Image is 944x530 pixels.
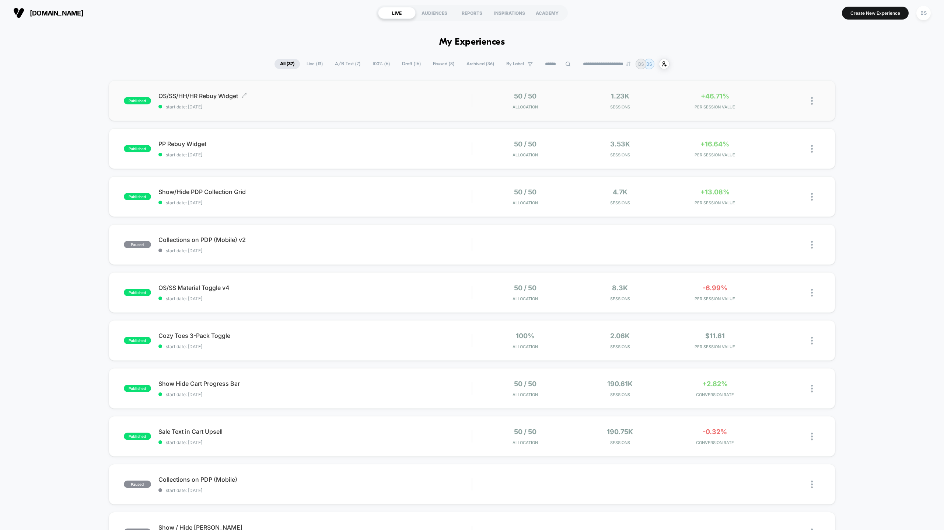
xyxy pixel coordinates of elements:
[607,380,633,388] span: 190.61k
[669,200,761,205] span: PER SESSION VALUE
[158,248,472,253] span: start date: [DATE]
[811,97,813,105] img: close
[613,188,627,196] span: 4.7k
[124,193,151,200] span: published
[811,433,813,440] img: close
[669,104,761,110] span: PER SESSION VALUE
[701,92,729,100] span: +46.71%
[574,296,665,301] span: Sessions
[158,284,472,291] span: OS/SS Material Toggle v4
[416,7,453,19] div: AUDIENCES
[811,481,813,488] img: close
[513,392,538,397] span: Allocation
[158,380,472,387] span: Show Hide Cart Progress Bar
[514,284,536,292] span: 50 / 50
[516,332,534,340] span: 100%
[528,7,566,19] div: ACADEMY
[158,188,472,195] span: Show/Hide PDP Collection Grid
[124,241,151,248] span: paused
[514,428,536,436] span: 50 / 50
[329,59,366,69] span: A/B Test ( 7 )
[574,152,665,157] span: Sessions
[378,7,416,19] div: LIVE
[367,59,395,69] span: 100% ( 6 )
[646,61,652,67] p: BS
[607,428,633,436] span: 190.75k
[669,296,761,301] span: PER SESSION VALUE
[811,145,813,153] img: close
[158,92,472,100] span: OS/SS/HH/HR Rebuy Widget
[700,140,729,148] span: +16.64%
[574,104,665,110] span: Sessions
[158,152,472,157] span: start date: [DATE]
[811,337,813,344] img: close
[514,188,536,196] span: 50 / 50
[124,481,151,488] span: paused
[491,7,528,19] div: INSPIRATIONS
[439,37,505,48] h1: My Experiences
[669,152,761,157] span: PER SESSION VALUE
[574,344,665,349] span: Sessions
[158,296,472,301] span: start date: [DATE]
[124,145,151,152] span: published
[30,9,83,17] span: [DOMAIN_NAME]
[914,6,933,21] button: BS
[513,344,538,349] span: Allocation
[13,7,24,18] img: Visually logo
[453,7,491,19] div: REPORTS
[514,140,536,148] span: 50 / 50
[513,104,538,110] span: Allocation
[124,97,151,104] span: published
[275,59,300,69] span: All ( 37 )
[158,476,472,483] span: Collections on PDP (Mobile)
[396,59,426,69] span: Draft ( 16 )
[703,428,727,436] span: -0.32%
[124,433,151,440] span: published
[514,380,536,388] span: 50 / 50
[610,140,630,148] span: 3.53k
[158,392,472,397] span: start date: [DATE]
[610,332,630,340] span: 2.06k
[705,332,725,340] span: $11.61
[461,59,500,69] span: Archived ( 36 )
[703,284,727,292] span: -6.99%
[158,140,472,148] span: PP Rebuy Widget
[700,188,730,196] span: +13.08%
[702,380,728,388] span: +2.82%
[158,236,472,243] span: Collections on PDP (Mobile) v2
[514,92,536,100] span: 50 / 50
[124,337,151,344] span: published
[158,428,472,435] span: Sale Text in Cart Upsell
[158,344,472,349] span: start date: [DATE]
[124,289,151,296] span: published
[626,62,630,66] img: end
[11,7,85,19] button: [DOMAIN_NAME]
[506,61,524,67] span: By Label
[574,200,665,205] span: Sessions
[638,61,644,67] p: BS
[574,392,665,397] span: Sessions
[669,440,761,445] span: CONVERSION RATE
[427,59,460,69] span: Paused ( 8 )
[574,440,665,445] span: Sessions
[513,296,538,301] span: Allocation
[158,440,472,445] span: start date: [DATE]
[513,200,538,205] span: Allocation
[158,104,472,110] span: start date: [DATE]
[158,332,472,339] span: Cozy Toes 3-Pack Toggle
[811,241,813,249] img: close
[513,152,538,157] span: Allocation
[811,193,813,201] img: close
[611,92,629,100] span: 1.23k
[916,6,931,20] div: BS
[124,385,151,392] span: published
[669,344,761,349] span: PER SESSION VALUE
[811,385,813,392] img: close
[301,59,328,69] span: Live ( 13 )
[158,200,472,205] span: start date: [DATE]
[842,7,909,20] button: Create New Experience
[612,284,628,292] span: 8.3k
[513,440,538,445] span: Allocation
[811,289,813,297] img: close
[669,392,761,397] span: CONVERSION RATE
